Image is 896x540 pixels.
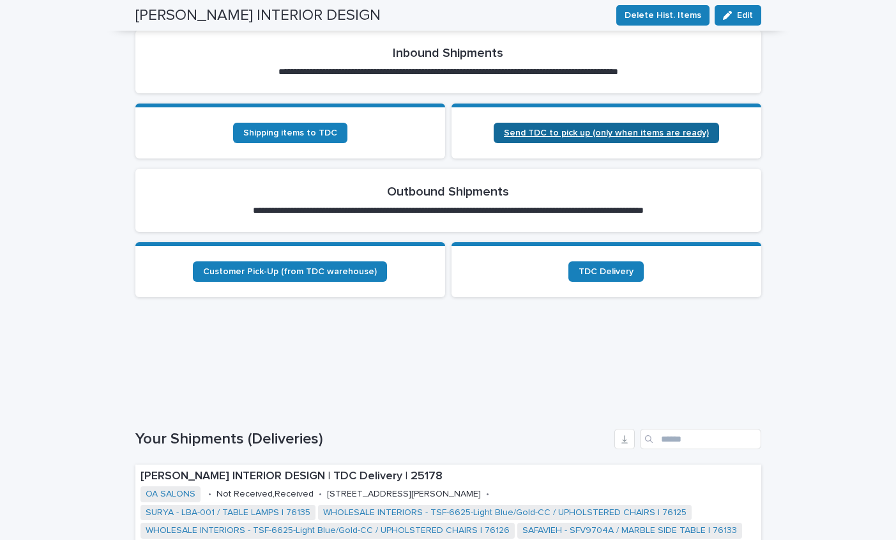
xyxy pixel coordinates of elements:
[146,525,510,536] a: WHOLESALE INTERIORS - TSF-6625-Light Blue/Gold-CC / UPHOLSTERED CHAIRS | 76126
[208,489,211,500] p: •
[640,429,761,449] input: Search
[135,6,381,25] h2: [PERSON_NAME] INTERIOR DESIGN
[146,489,195,500] a: OA SALONS
[504,128,709,137] span: Send TDC to pick up (only when items are ready)
[579,267,634,276] span: TDC Delivery
[494,123,719,143] a: Send TDC to pick up (only when items are ready)
[193,261,387,282] a: Customer Pick-Up (from TDC warehouse)
[319,489,322,500] p: •
[243,128,337,137] span: Shipping items to TDC
[387,184,509,199] h2: Outbound Shipments
[327,489,481,500] p: [STREET_ADDRESS][PERSON_NAME]
[216,489,314,500] p: Not Received,Received
[140,470,756,484] p: [PERSON_NAME] INTERIOR DESIGN | TDC Delivery | 25178
[568,261,644,282] a: TDC Delivery
[393,45,503,61] h2: Inbound Shipments
[715,5,761,26] button: Edit
[486,489,489,500] p: •
[625,9,701,22] span: Delete Hist. Items
[135,430,609,449] h1: Your Shipments (Deliveries)
[233,123,347,143] a: Shipping items to TDC
[203,267,377,276] span: Customer Pick-Up (from TDC warehouse)
[616,5,710,26] button: Delete Hist. Items
[522,525,737,536] a: SAFAVIEH - SFV9704A / MARBLE SIDE TABLE | 76133
[737,11,753,20] span: Edit
[146,507,310,518] a: SURYA - LBA-001 / TABLE LAMPS | 76135
[323,507,687,518] a: WHOLESALE INTERIORS - TSF-6625-Light Blue/Gold-CC / UPHOLSTERED CHAIRS | 76125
